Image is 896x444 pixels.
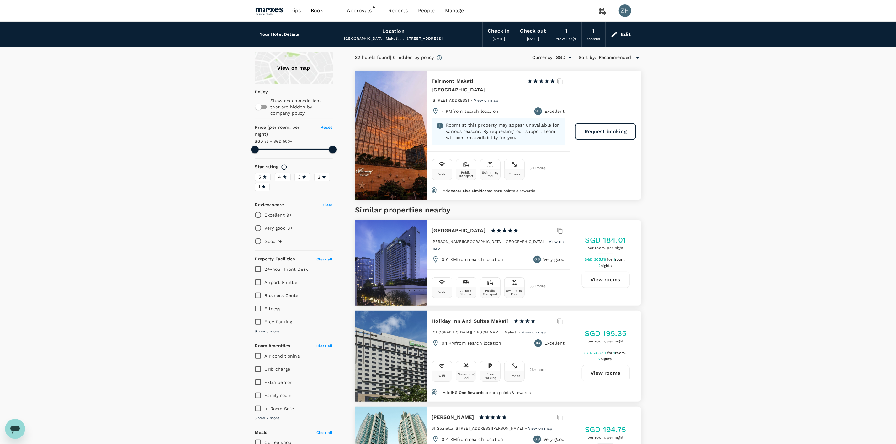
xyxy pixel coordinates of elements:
div: 32 hotels found | 0 hidden by policy [355,54,434,61]
h6: Holiday Inn And Suites Makati [432,317,508,326]
span: In Room Safe [265,406,294,411]
span: Fitness [265,306,281,311]
span: 1 [259,184,260,190]
span: IHG One Rewards [451,390,484,395]
h6: Meals [255,429,268,436]
span: Air conditioning [265,353,300,358]
span: - [519,330,522,334]
span: per room, per night [585,245,626,251]
div: Public Transport [458,171,475,178]
iframe: Button to launch messaging window [5,419,25,439]
span: SGD 365.76 [585,257,607,262]
span: 3 [298,174,301,180]
span: View on map [522,330,547,334]
h6: Room Amenities [255,342,290,349]
p: 0.1 KM from search location [442,340,501,346]
div: 1 [592,27,595,35]
div: ZH [619,4,631,17]
p: Show accommodations that are hidden by company policy [271,97,332,116]
span: Family room [265,393,292,398]
div: Wifi [439,374,445,378]
span: View on map [528,426,553,431]
h6: [GEOGRAPHIC_DATA] [432,226,486,235]
h6: Sort by : [579,54,596,61]
span: Accor Live Limitless [451,189,489,193]
a: View on map [528,426,553,431]
div: Swimming Pool [458,373,475,379]
button: View rooms [582,272,630,288]
a: View on map [474,97,498,102]
h5: Similar properties nearby [355,205,641,215]
div: Check in [488,27,510,35]
div: Public Transport [482,289,499,296]
span: 1 [613,257,627,262]
span: Show 5 more [255,328,280,335]
span: Add to earn points & rewards [443,189,535,193]
span: per room, per night [585,435,626,441]
span: Reports [388,7,408,14]
span: 24-hour Front Desk [265,267,308,272]
p: - KM from search location [442,108,499,114]
p: Excellent [544,108,565,114]
span: [DATE] [493,37,505,41]
span: nights [601,357,612,361]
span: [DATE] [527,37,539,41]
h6: Price (per room, per night) [255,124,313,138]
span: 2 [598,357,612,361]
span: traveller(s) [556,37,576,41]
span: 8.9 [534,436,540,442]
div: Location [382,27,405,36]
span: 4 [371,4,377,10]
p: Very good [543,256,565,263]
div: Swimming Pool [482,171,499,178]
span: 2 [318,174,321,180]
p: Excellent [544,340,565,346]
span: Clear all [316,431,332,435]
h6: Currency : [532,54,554,61]
span: SGD 388.44 [585,351,607,355]
span: for [607,257,613,262]
p: 0.4 KM from search location [442,436,503,442]
span: Clear all [316,344,332,348]
p: Good 7+ [265,238,282,244]
span: 6f Glorietta [STREET_ADDRESS][PERSON_NAME] [432,426,523,431]
div: Edit [621,30,631,39]
span: Manage [445,7,464,14]
div: Free Parking [482,373,499,379]
h5: SGD 194.75 [585,425,626,435]
div: View on map [255,52,333,84]
p: Very good 8+ [265,225,293,231]
button: Open [566,53,575,62]
span: 4 [278,174,281,180]
span: [PERSON_NAME][GEOGRAPHIC_DATA], [GEOGRAPHIC_DATA] [432,239,544,244]
span: People [418,7,435,14]
p: Policy [255,89,259,95]
span: for [607,351,613,355]
span: Approvals [347,7,378,14]
div: Airport Shuttle [458,289,475,296]
span: Reset [321,125,333,130]
span: 26 + more [530,368,539,372]
span: Free Parking [265,319,292,324]
span: - [525,426,528,431]
span: Recommended [599,54,631,61]
h6: Star rating [255,164,279,170]
span: [GEOGRAPHIC_DATA][PERSON_NAME], Makati [432,330,517,334]
p: 0.0 KM from search location [442,256,503,263]
span: Show 7 more [255,415,280,421]
div: [GEOGRAPHIC_DATA], Makati, , , [STREET_ADDRESS] [309,36,477,42]
span: Business Center [265,293,300,298]
h6: Review score [255,201,284,208]
h6: Your Hotel Details [260,31,299,38]
span: 8.9 [534,256,540,263]
span: Clear [323,203,333,207]
span: Extra person [265,380,293,385]
span: Book [311,7,323,14]
span: 9.7 [536,340,541,346]
span: room, [615,257,626,262]
span: room(s) [587,37,600,41]
span: room, [615,351,626,355]
div: Fitness [509,172,520,176]
span: SGD 35 - SGD 500+ [255,139,292,144]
